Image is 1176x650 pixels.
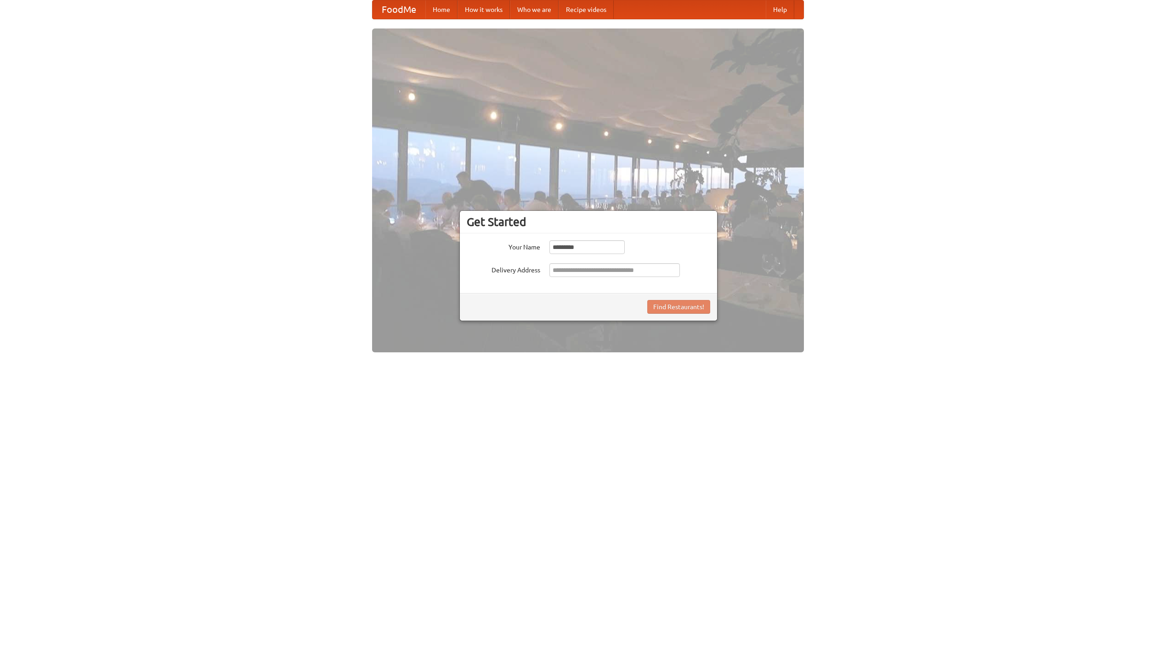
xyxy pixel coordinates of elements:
a: FoodMe [373,0,425,19]
label: Delivery Address [467,263,540,275]
a: Recipe videos [559,0,614,19]
a: Help [766,0,794,19]
a: Who we are [510,0,559,19]
h3: Get Started [467,215,710,229]
button: Find Restaurants! [647,300,710,314]
a: Home [425,0,458,19]
a: How it works [458,0,510,19]
label: Your Name [467,240,540,252]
